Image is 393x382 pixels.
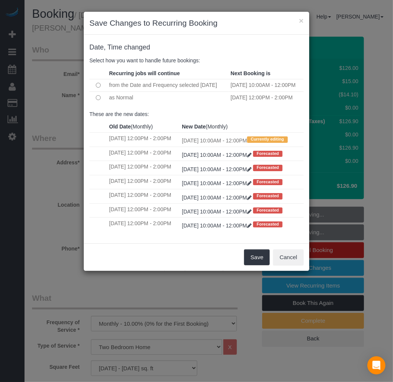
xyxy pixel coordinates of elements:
[182,195,253,201] a: [DATE] 10:00AM - 12:00PM
[89,57,304,64] p: Select how you want to handle future bookings:
[273,249,304,265] button: Cancel
[253,207,283,213] span: Forecasted
[89,110,304,118] p: These are the new dates:
[107,121,180,133] th: (Monthly)
[182,223,253,229] a: [DATE] 10:00AM - 12:00PM
[89,44,304,51] h4: changed
[182,209,253,215] a: [DATE] 10:00AM - 12:00PM
[230,70,270,76] strong: Next Booking is
[182,152,253,158] a: [DATE] 10:00AM - 12:00PM
[107,79,229,91] td: from the Date and Frequency selected [DATE]
[299,17,304,25] button: ×
[107,91,229,104] td: as Normal
[367,356,385,374] div: Open Intercom Messenger
[107,217,180,231] td: [DATE] 12:00PM - 2:00PM
[253,165,283,171] span: Forecasted
[107,175,180,189] td: [DATE] 12:00PM - 2:00PM
[244,249,270,265] button: Save
[107,147,180,161] td: [DATE] 12:00PM - 2:00PM
[247,136,288,142] span: Currently editing
[253,179,283,185] span: Forecasted
[109,70,180,76] strong: Recurring jobs will continue
[180,121,304,133] th: (Monthly)
[180,133,304,147] td: [DATE] 10:00AM - 12:00PM
[229,79,304,91] td: [DATE] 10:00AM - 12:00PM
[107,161,180,175] td: [DATE] 12:00PM - 2:00PM
[89,43,122,51] span: Date, Time
[107,189,180,203] td: [DATE] 12:00PM - 2:00PM
[182,124,206,130] strong: New Date
[107,203,180,217] td: [DATE] 12:00PM - 2:00PM
[107,133,180,147] td: [DATE] 12:00PM - 2:00PM
[182,180,253,186] a: [DATE] 10:00AM - 12:00PM
[109,124,131,130] strong: Old Date
[89,17,304,29] h3: Save Changes to Recurring Booking
[253,193,283,199] span: Forecasted
[253,221,283,227] span: Forecasted
[253,151,283,157] span: Forecasted
[229,91,304,104] td: [DATE] 12:00PM - 2:00PM
[182,166,253,172] a: [DATE] 10:00AM - 12:00PM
